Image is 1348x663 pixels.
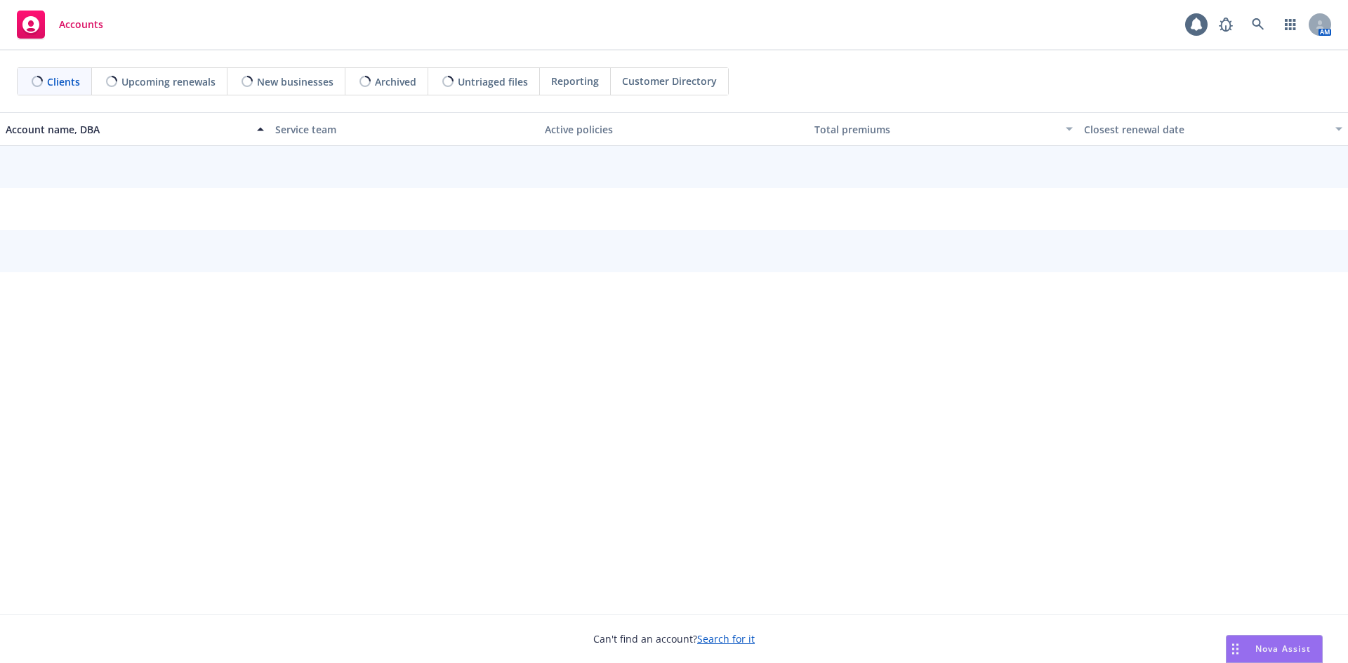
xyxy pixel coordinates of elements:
div: Account name, DBA [6,122,249,137]
a: Search for it [697,632,755,645]
button: Closest renewal date [1078,112,1348,146]
span: Accounts [59,19,103,30]
div: Active policies [545,122,803,137]
button: Active policies [539,112,809,146]
span: Upcoming renewals [121,74,216,89]
a: Accounts [11,5,109,44]
button: Total premiums [809,112,1078,146]
button: Nova Assist [1226,635,1323,663]
span: Archived [375,74,416,89]
a: Report a Bug [1212,11,1240,39]
span: Untriaged files [458,74,528,89]
span: New businesses [257,74,333,89]
div: Closest renewal date [1084,122,1327,137]
div: Drag to move [1227,636,1244,662]
span: Clients [47,74,80,89]
a: Switch app [1276,11,1304,39]
span: Customer Directory [622,74,717,88]
button: Service team [270,112,539,146]
span: Reporting [551,74,599,88]
span: Nova Assist [1255,643,1311,655]
a: Search [1244,11,1272,39]
div: Total premiums [814,122,1057,137]
span: Can't find an account? [593,631,755,646]
div: Service team [275,122,534,137]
